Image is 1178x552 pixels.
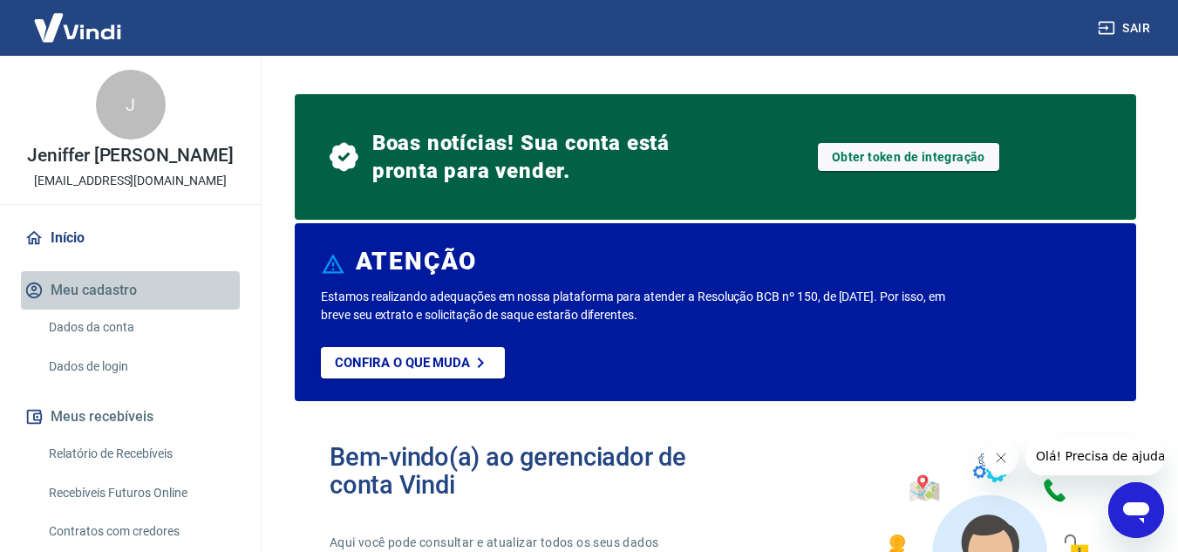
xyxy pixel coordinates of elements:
[42,514,240,549] a: Contratos com credores
[21,219,240,257] a: Início
[42,349,240,385] a: Dados de login
[10,12,146,26] span: Olá! Precisa de ajuda?
[356,253,477,270] h6: ATENÇÃO
[96,70,166,140] div: J
[42,475,240,511] a: Recebíveis Futuros Online
[1094,12,1157,44] button: Sair
[372,129,716,185] span: Boas notícias! Sua conta está pronta para vender.
[335,355,470,371] p: Confira o que muda
[984,440,1018,475] iframe: Fechar mensagem
[34,172,227,190] p: [EMAIL_ADDRESS][DOMAIN_NAME]
[1025,437,1164,475] iframe: Mensagem da empresa
[321,347,505,378] a: Confira o que muda
[27,147,234,165] p: Jeniffer [PERSON_NAME]
[1108,482,1164,538] iframe: Botão para abrir a janela de mensagens
[818,143,999,171] a: Obter token de integração
[21,398,240,436] button: Meus recebíveis
[21,1,134,54] img: Vindi
[321,288,952,324] p: Estamos realizando adequações em nossa plataforma para atender a Resolução BCB nº 150, de [DATE]....
[42,436,240,472] a: Relatório de Recebíveis
[330,443,716,499] h2: Bem-vindo(a) ao gerenciador de conta Vindi
[42,310,240,345] a: Dados da conta
[21,271,240,310] button: Meu cadastro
